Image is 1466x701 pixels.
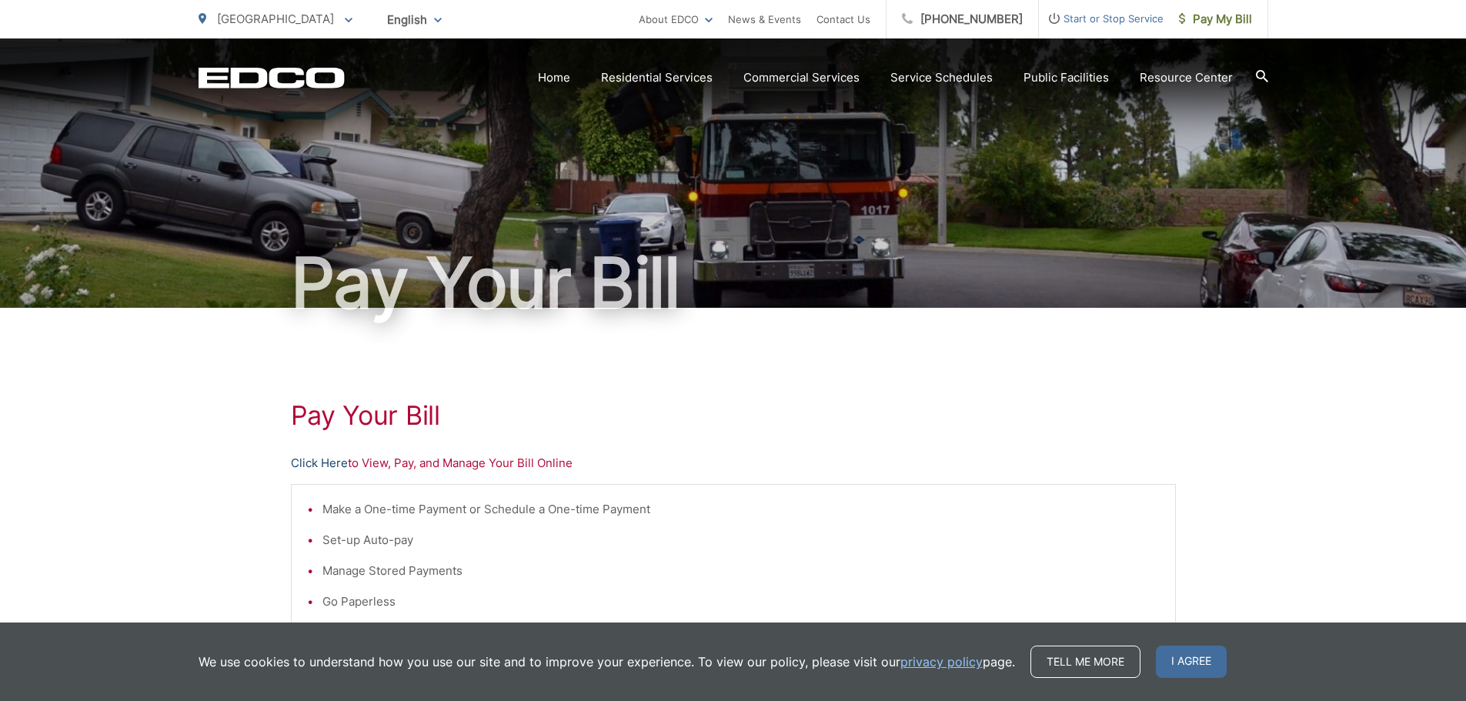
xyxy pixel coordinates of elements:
[322,531,1160,549] li: Set-up Auto-pay
[322,593,1160,611] li: Go Paperless
[322,562,1160,580] li: Manage Stored Payments
[1024,68,1109,87] a: Public Facilities
[743,68,860,87] a: Commercial Services
[1156,646,1227,678] span: I agree
[199,653,1015,671] p: We use cookies to understand how you use our site and to improve your experience. To view our pol...
[1030,646,1140,678] a: Tell me more
[199,245,1268,322] h1: Pay Your Bill
[728,10,801,28] a: News & Events
[322,500,1160,519] li: Make a One-time Payment or Schedule a One-time Payment
[816,10,870,28] a: Contact Us
[1179,10,1252,28] span: Pay My Bill
[601,68,713,87] a: Residential Services
[890,68,993,87] a: Service Schedules
[900,653,983,671] a: privacy policy
[639,10,713,28] a: About EDCO
[1140,68,1233,87] a: Resource Center
[291,454,348,472] a: Click Here
[538,68,570,87] a: Home
[376,6,453,33] span: English
[217,12,334,26] span: [GEOGRAPHIC_DATA]
[291,400,1176,431] h1: Pay Your Bill
[199,67,345,88] a: EDCD logo. Return to the homepage.
[291,454,1176,472] p: to View, Pay, and Manage Your Bill Online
